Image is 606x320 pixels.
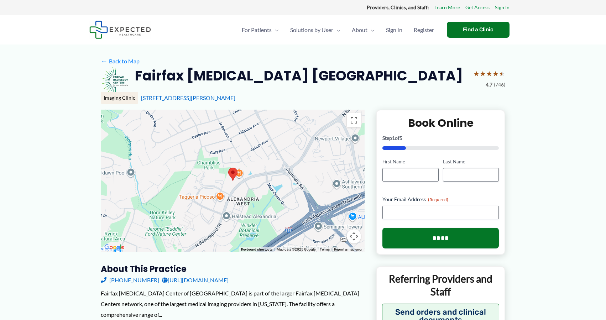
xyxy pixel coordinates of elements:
button: Keyboard shortcuts [241,247,272,252]
a: Solutions by UserMenu Toggle [284,17,346,42]
span: ★ [499,67,505,80]
div: Fairfax [MEDICAL_DATA] Center of [GEOGRAPHIC_DATA] is part of the larger Fairfax [MEDICAL_DATA] C... [101,288,365,320]
h2: Book Online [382,116,499,130]
span: ★ [492,67,499,80]
span: 5 [399,135,402,141]
span: Solutions by User [290,17,333,42]
h3: About this practice [101,263,365,274]
label: Your Email Address [382,196,499,203]
a: Sign In [495,3,510,12]
button: Toggle fullscreen view [347,113,361,127]
a: [STREET_ADDRESS][PERSON_NAME] [141,94,235,101]
a: Report a map error [334,247,362,251]
span: ← [101,58,108,64]
a: [PHONE_NUMBER] [101,275,159,285]
span: Sign In [386,17,402,42]
img: Google [103,243,126,252]
p: Step of [382,136,499,141]
span: ★ [486,67,492,80]
span: (746) [494,80,505,89]
span: ★ [480,67,486,80]
strong: Providers, Clinics, and Staff: [367,4,429,10]
a: AboutMenu Toggle [346,17,380,42]
span: Menu Toggle [367,17,375,42]
div: Imaging Clinic [101,92,138,104]
button: Map camera controls [347,229,361,243]
a: Open this area in Google Maps (opens a new window) [103,243,126,252]
a: ←Back to Map [101,56,140,67]
p: Referring Providers and Staff [382,272,499,298]
label: First Name [382,158,438,165]
nav: Primary Site Navigation [236,17,440,42]
a: [URL][DOMAIN_NAME] [162,275,229,285]
h2: Fairfax [MEDICAL_DATA] [GEOGRAPHIC_DATA] [135,67,463,84]
label: Last Name [443,158,499,165]
a: Learn More [434,3,460,12]
a: For PatientsMenu Toggle [236,17,284,42]
span: Menu Toggle [272,17,279,42]
span: 4.7 [486,80,492,89]
a: Find a Clinic [447,22,510,38]
span: Register [414,17,434,42]
a: Sign In [380,17,408,42]
span: About [352,17,367,42]
span: Map data ©2025 Google [277,247,315,251]
a: Register [408,17,440,42]
span: (Required) [428,197,448,202]
a: Terms (opens in new tab) [320,247,330,251]
span: Menu Toggle [333,17,340,42]
span: For Patients [242,17,272,42]
span: ★ [473,67,480,80]
a: Get Access [465,3,490,12]
img: Expected Healthcare Logo - side, dark font, small [89,21,151,39]
span: 1 [392,135,395,141]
